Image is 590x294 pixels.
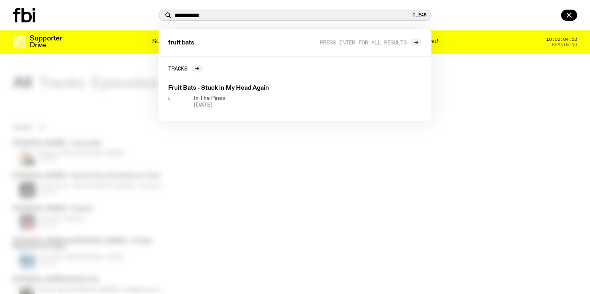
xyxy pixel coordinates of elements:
p: Supporter Drive 2025: Shaping the future of our city’s music, arts, and culture - with the help o... [152,38,438,46]
h4: In The Pines [194,96,225,101]
h3: Supporter Drive [30,35,62,49]
span: fruit bats [168,40,194,46]
span: Remaining [552,42,577,47]
span: [DATE] [194,103,225,108]
span: Press enter for all results [320,39,407,45]
a: Fruit Bats - Stuck in My Head AgainIn The Pines[DATE] [165,82,319,113]
span: 10:06:04:52 [546,37,577,42]
h3: Fruit Bats - Stuck in My Head Again [168,85,316,91]
a: Tracks [168,64,203,72]
h2: Tracks [168,65,187,71]
button: Clear [413,13,427,17]
a: Press enter for all results [320,38,422,46]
